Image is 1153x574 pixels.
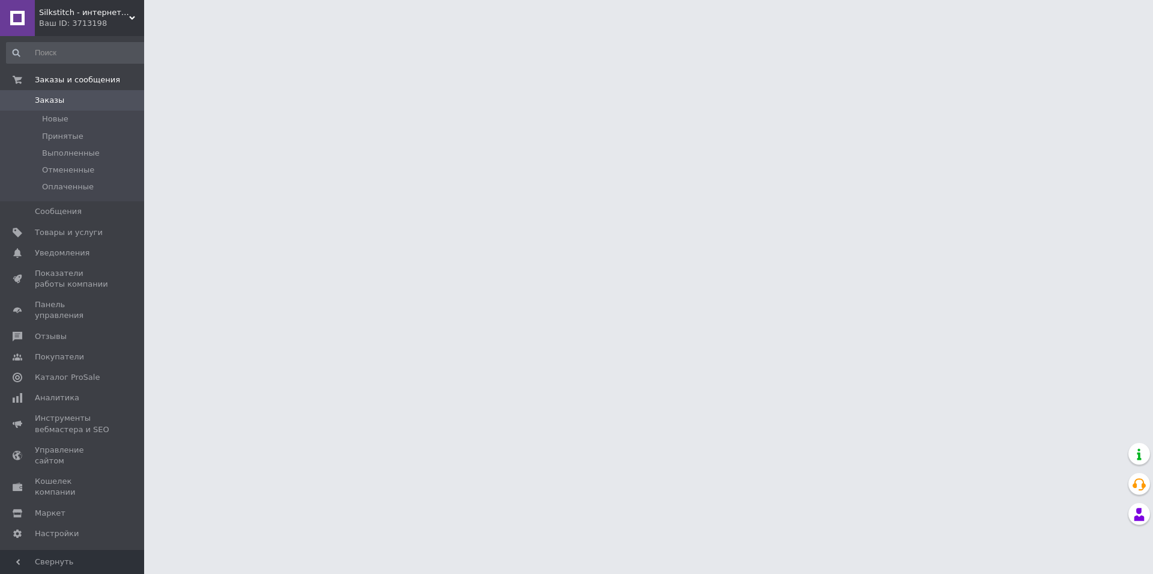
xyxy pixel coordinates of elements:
[35,206,82,217] span: Сообщения
[39,18,144,29] div: Ваш ID: 3713198
[35,299,111,321] span: Панель управления
[35,413,111,435] span: Инструменты вебмастера и SEO
[35,248,89,258] span: Уведомления
[35,476,111,498] span: Кошелек компании
[35,331,67,342] span: Отзывы
[6,42,148,64] input: Поиск
[42,182,94,192] span: Оплаченные
[42,131,83,142] span: Принятые
[42,165,94,176] span: Отмененные
[39,7,129,18] span: Silkstitch - интернет-магазин свадбеной фурнитуры и тканей
[35,392,79,403] span: Аналитика
[35,508,65,519] span: Маркет
[35,268,111,290] span: Показатели работы компании
[42,148,100,159] span: Выполненные
[42,114,68,124] span: Новые
[35,75,120,85] span: Заказы и сообщения
[35,227,103,238] span: Товары и услуги
[35,528,79,539] span: Настройки
[35,95,64,106] span: Заказы
[35,352,84,362] span: Покупатели
[35,372,100,383] span: Каталог ProSale
[35,445,111,466] span: Управление сайтом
